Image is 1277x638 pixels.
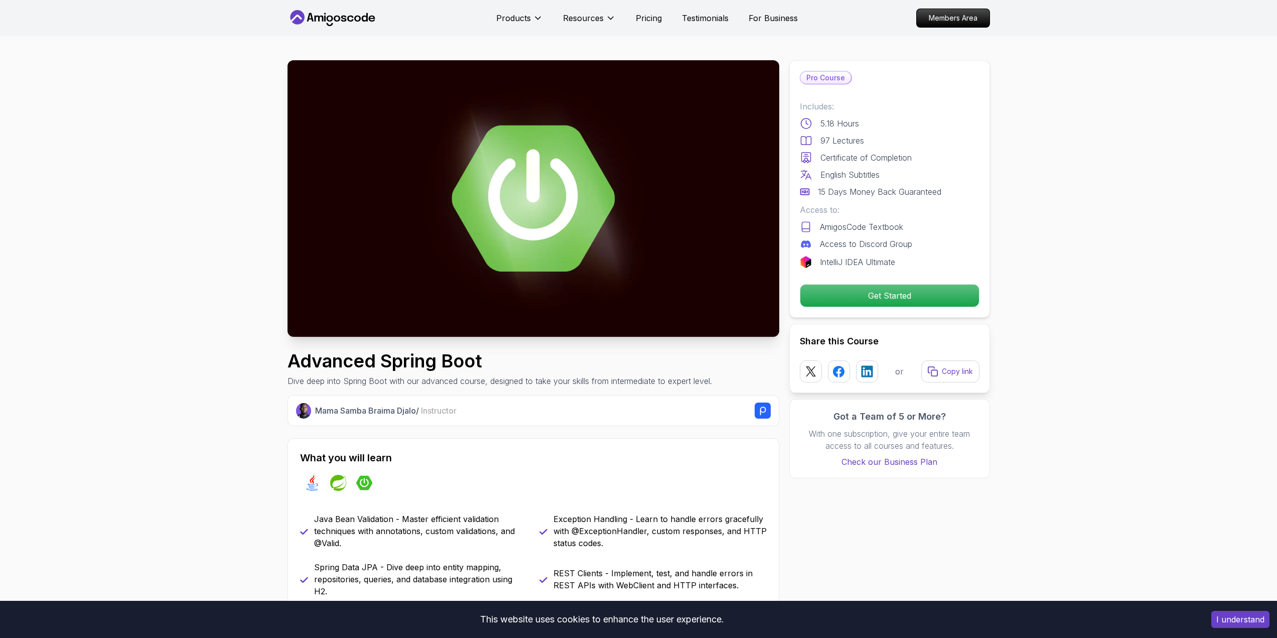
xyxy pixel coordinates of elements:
[421,406,457,416] span: Instructor
[288,375,712,387] p: Dive deep into Spring Boot with our advanced course, designed to take your skills from intermedia...
[330,475,346,491] img: spring logo
[800,428,979,452] p: With one subscription, give your entire team access to all courses and features.
[553,567,767,591] p: REST Clients - Implement, test, and handle errors in REST APIs with WebClient and HTTP interfaces.
[563,12,616,32] button: Resources
[563,12,604,24] p: Resources
[942,366,973,376] p: Copy link
[296,403,312,419] img: Nelson Djalo
[820,152,912,164] p: Certificate of Completion
[800,72,851,84] p: Pro Course
[818,186,941,198] p: 15 Days Money Back Guaranteed
[800,334,979,348] h2: Share this Course
[820,238,912,250] p: Access to Discord Group
[8,608,1196,630] div: This website uses cookies to enhance the user experience.
[553,513,767,549] p: Exception Handling - Learn to handle errors gracefully with @ExceptionHandler, custom responses, ...
[800,456,979,468] a: Check our Business Plan
[921,360,979,382] button: Copy link
[496,12,543,32] button: Products
[820,221,903,233] p: AmigosCode Textbook
[496,12,531,24] p: Products
[1211,611,1269,628] button: Accept cookies
[917,9,989,27] p: Members Area
[800,410,979,424] h3: Got a Team of 5 or More?
[288,60,779,337] img: advanced-spring-boot_thumbnail
[749,12,798,24] a: For Business
[800,284,979,307] button: Get Started
[314,513,527,549] p: Java Bean Validation - Master efficient validation techniques with annotations, custom validation...
[300,451,767,465] h2: What you will learn
[820,135,864,147] p: 97 Lectures
[895,365,904,377] p: or
[820,169,880,181] p: English Subtitles
[314,561,527,597] p: Spring Data JPA - Dive deep into entity mapping, repositories, queries, and database integration ...
[916,9,990,28] a: Members Area
[820,256,895,268] p: IntelliJ IDEA Ultimate
[800,100,979,112] p: Includes:
[288,351,712,371] h1: Advanced Spring Boot
[682,12,729,24] a: Testimonials
[800,256,812,268] img: jetbrains logo
[820,117,859,130] p: 5.18 Hours
[315,405,457,417] p: Mama Samba Braima Djalo /
[304,475,320,491] img: java logo
[636,12,662,24] a: Pricing
[356,475,372,491] img: spring-boot logo
[800,204,979,216] p: Access to:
